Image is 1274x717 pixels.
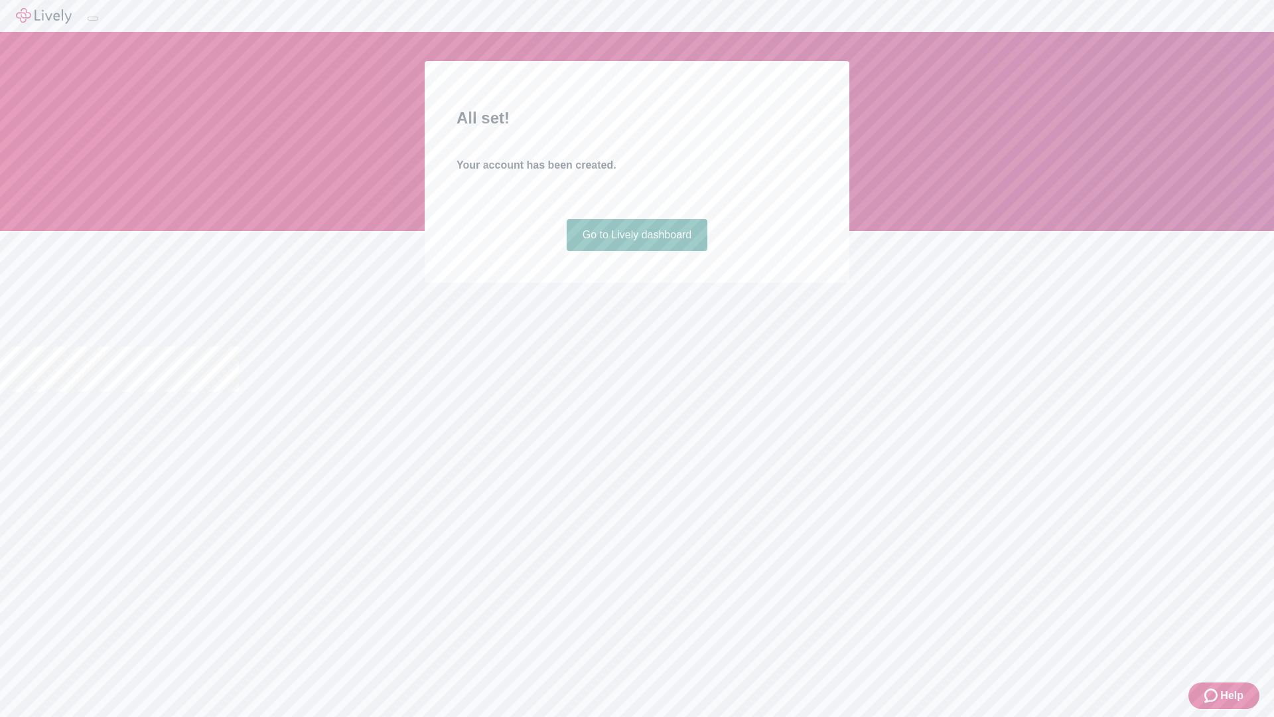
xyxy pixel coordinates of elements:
[1220,688,1243,704] span: Help
[16,8,72,24] img: Lively
[567,219,708,251] a: Go to Lively dashboard
[457,106,817,130] h2: All set!
[1188,682,1259,709] button: Zendesk support iconHelp
[1204,688,1220,704] svg: Zendesk support icon
[88,17,98,21] button: Log out
[457,157,817,173] h4: Your account has been created.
